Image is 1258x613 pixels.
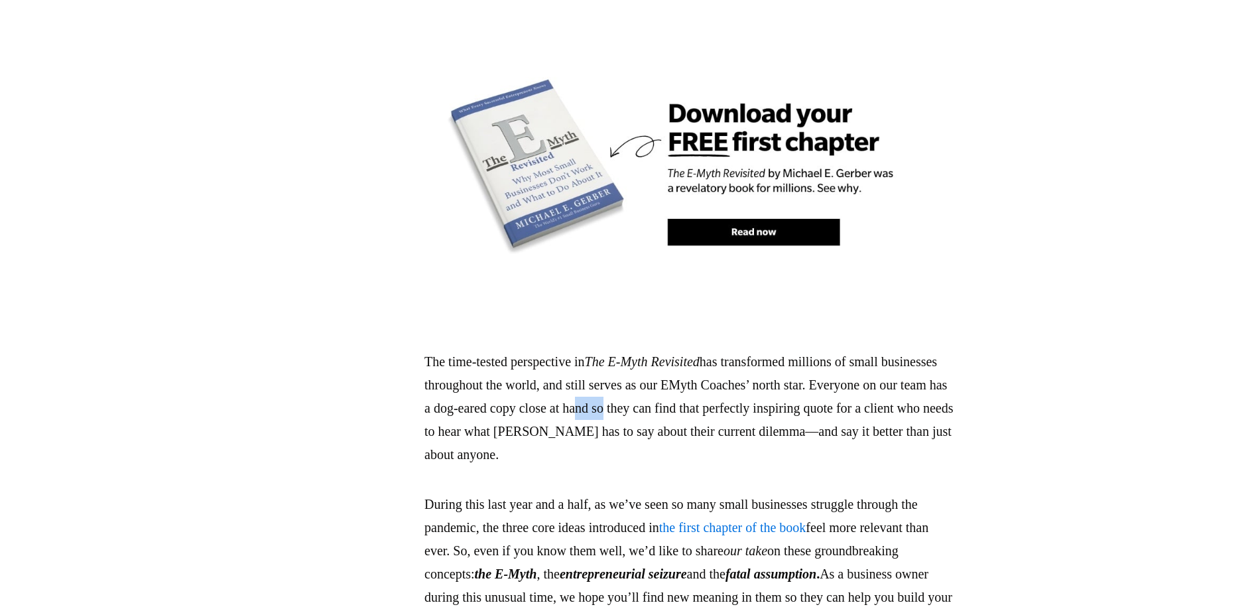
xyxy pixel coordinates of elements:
[723,543,767,558] em: our take
[659,520,806,535] a: the first chapter of the book
[585,354,700,369] em: The E-Myth Revisited
[560,567,687,581] em: entrepreneurial seizure
[475,567,537,581] em: the E-Myth
[1192,549,1258,613] iframe: Chat Widget
[424,350,955,466] p: The time-tested perspective in has transformed millions of small businesses throughout the world,...
[816,567,820,581] strong: .
[725,567,816,581] em: fatal assumption
[424,18,955,324] img: New call-to-action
